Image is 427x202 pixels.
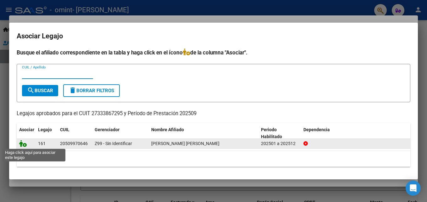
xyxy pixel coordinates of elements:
div: 202501 a 202512 [261,140,298,147]
h2: Asociar Legajo [17,30,410,42]
div: Open Intercom Messenger [406,181,421,196]
button: Buscar [22,85,58,96]
span: Asociar [19,127,34,132]
span: Nombre Afiliado [151,127,184,132]
span: Z99 - Sin Identificar [95,141,132,146]
mat-icon: delete [69,87,76,94]
datatable-header-cell: Nombre Afiliado [149,123,258,144]
span: Gerenciador [95,127,119,132]
div: 1 registros [17,151,410,167]
datatable-header-cell: Dependencia [301,123,411,144]
datatable-header-cell: Legajo [36,123,58,144]
datatable-header-cell: CUIL [58,123,92,144]
datatable-header-cell: Periodo Habilitado [258,123,301,144]
button: Borrar Filtros [63,84,120,97]
datatable-header-cell: Gerenciador [92,123,149,144]
span: Borrar Filtros [69,88,114,93]
datatable-header-cell: Asociar [17,123,36,144]
span: Buscar [27,88,53,93]
span: Periodo Habilitado [261,127,282,139]
span: TRIVIÑO CARANO ANDRES EZEQUIEL [151,141,219,146]
span: Legajo [38,127,52,132]
span: Dependencia [303,127,330,132]
span: 161 [38,141,46,146]
span: CUIL [60,127,69,132]
div: 20509970646 [60,140,88,147]
h4: Busque el afiliado correspondiente en la tabla y haga click en el ícono de la columna "Asociar". [17,48,410,57]
p: Legajos aprobados para el CUIT 27333867295 y Período de Prestación 202509 [17,110,410,118]
mat-icon: search [27,87,35,94]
